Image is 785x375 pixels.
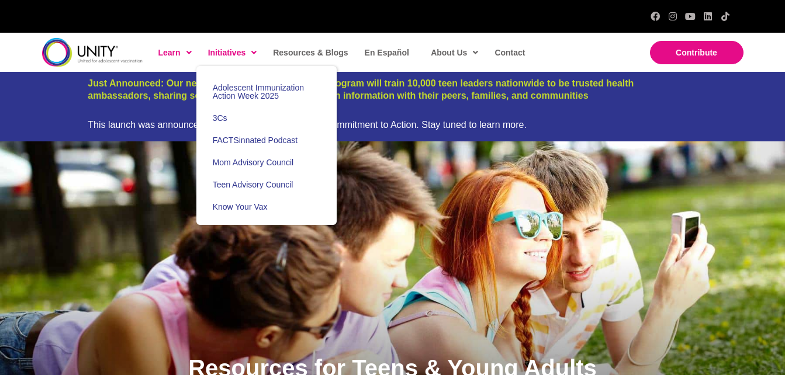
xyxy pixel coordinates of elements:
span: Contribute [676,48,717,57]
a: Instagram [668,12,677,21]
span: Teen Advisory Council [213,180,293,189]
a: Know Your Vax [196,196,337,218]
span: En Español [365,48,409,57]
a: Mom Advisory Council [196,151,337,173]
a: Just Announced: Our new Trusted Teen CommUNITY program will train 10,000 teen leaders nationwide ... [88,78,634,100]
span: FACTSinnated Podcast [213,136,298,145]
div: This launch was announced as a Clinton Global Initiative Commitment to Action. Stay tuned to lear... [88,119,697,130]
span: Learn [158,44,192,61]
a: Contribute [650,41,743,64]
a: LinkedIn [703,12,713,21]
a: YouTube [686,12,695,21]
a: Adolescent Immunization Action Week 2025 [196,77,337,107]
a: About Us [425,39,483,66]
a: Resources & Blogs [267,39,352,66]
a: TikTok [721,12,730,21]
span: 3Cs [213,113,227,123]
img: unity-logo-dark [42,38,143,67]
span: Resources & Blogs [273,48,348,57]
a: En Español [359,39,414,66]
a: Contact [489,39,530,66]
span: Contact [494,48,525,57]
span: Mom Advisory Council [213,158,294,167]
a: FACTSinnated Podcast [196,129,337,151]
span: Initiatives [208,44,257,61]
a: Facebook [651,12,660,21]
a: 3Cs [196,107,337,129]
span: About Us [431,44,478,61]
a: Teen Advisory Council [196,173,337,196]
span: Adolescent Immunization Action Week 2025 [213,83,304,100]
span: Know Your Vax [213,202,268,211]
